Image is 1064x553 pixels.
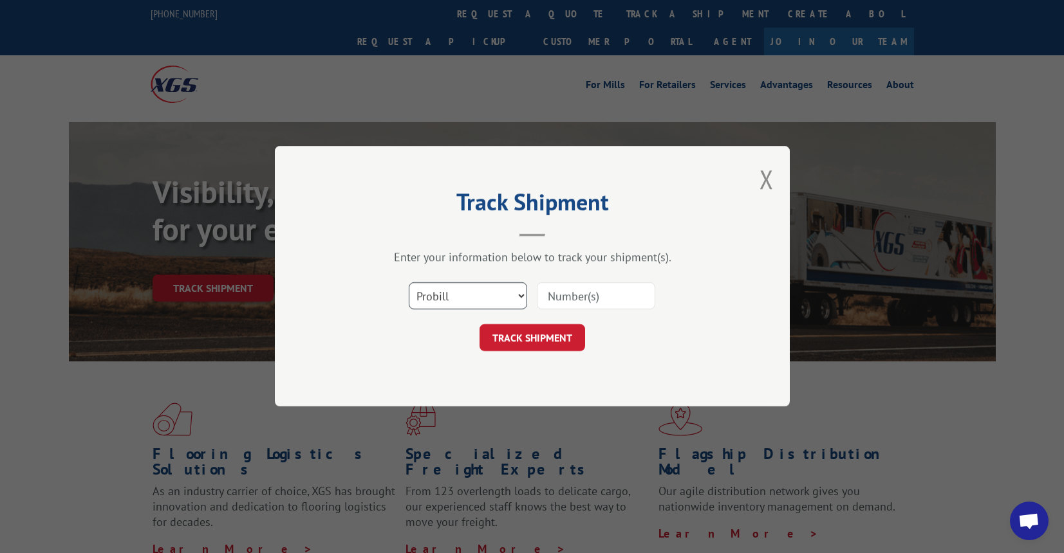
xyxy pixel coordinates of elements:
div: Enter your information below to track your shipment(s). [339,250,725,265]
input: Number(s) [537,283,655,310]
h2: Track Shipment [339,193,725,217]
div: Open chat [1010,502,1049,540]
button: Close modal [760,162,774,196]
button: TRACK SHIPMENT [480,325,585,352]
